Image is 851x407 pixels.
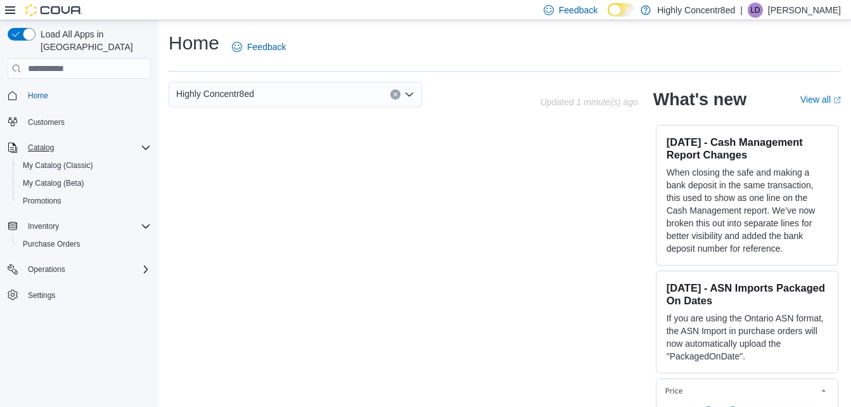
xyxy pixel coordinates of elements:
[23,160,93,171] span: My Catalog (Classic)
[23,178,84,188] span: My Catalog (Beta)
[35,28,151,53] span: Load All Apps in [GEOGRAPHIC_DATA]
[18,236,151,252] span: Purchase Orders
[3,139,156,157] button: Catalog
[23,115,70,130] a: Customers
[3,261,156,278] button: Operations
[13,174,156,192] button: My Catalog (Beta)
[28,117,65,127] span: Customers
[28,143,54,153] span: Catalog
[667,281,828,307] h3: [DATE] - ASN Imports Packaged On Dates
[28,264,65,275] span: Operations
[18,176,89,191] a: My Catalog (Beta)
[18,193,67,209] a: Promotions
[800,94,841,105] a: View allExternal link
[3,86,156,105] button: Home
[390,89,400,100] button: Clear input
[23,140,59,155] button: Catalog
[3,217,156,235] button: Inventory
[740,3,743,18] p: |
[23,219,151,234] span: Inventory
[559,4,598,16] span: Feedback
[8,81,151,337] nav: Complex example
[23,239,80,249] span: Purchase Orders
[3,112,156,131] button: Customers
[23,140,151,155] span: Catalog
[404,89,414,100] button: Open list of options
[667,166,828,255] p: When closing the safe and making a bank deposit in the same transaction, this used to show as one...
[23,287,151,303] span: Settings
[25,4,82,16] img: Cova
[653,89,746,110] h2: What's new
[227,34,291,60] a: Feedback
[667,136,828,161] h3: [DATE] - Cash Management Report Changes
[23,288,60,303] a: Settings
[608,16,608,17] span: Dark Mode
[28,290,55,300] span: Settings
[247,41,286,53] span: Feedback
[833,96,841,104] svg: External link
[23,88,53,103] a: Home
[750,3,760,18] span: LD
[23,262,70,277] button: Operations
[23,196,61,206] span: Promotions
[176,86,254,101] span: Highly Concentr8ed
[18,176,151,191] span: My Catalog (Beta)
[18,193,151,209] span: Promotions
[28,221,59,231] span: Inventory
[18,158,98,173] a: My Catalog (Classic)
[13,157,156,174] button: My Catalog (Classic)
[18,236,86,252] a: Purchase Orders
[18,158,151,173] span: My Catalog (Classic)
[23,219,64,234] button: Inventory
[3,286,156,304] button: Settings
[608,3,634,16] input: Dark Mode
[23,113,151,129] span: Customers
[13,192,156,210] button: Promotions
[23,87,151,103] span: Home
[541,97,638,107] p: Updated 1 minute(s) ago
[13,235,156,253] button: Purchase Orders
[23,262,151,277] span: Operations
[657,3,735,18] p: Highly Concentr8ed
[667,312,828,363] p: If you are using the Ontario ASN format, the ASN Import in purchase orders will now automatically...
[28,91,48,101] span: Home
[748,3,763,18] div: Lindsay Davis
[169,30,219,56] h1: Home
[768,3,841,18] p: [PERSON_NAME]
